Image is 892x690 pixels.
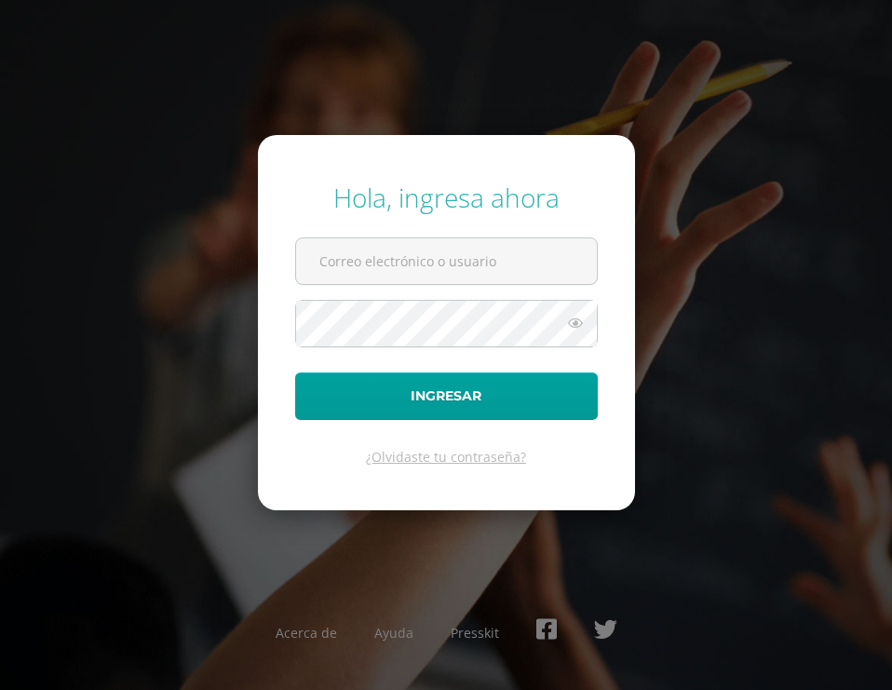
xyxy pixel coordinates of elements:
a: Ayuda [374,624,413,642]
a: Acerca de [276,624,337,642]
input: Correo electrónico o usuario [296,238,597,284]
a: ¿Olvidaste tu contraseña? [366,448,526,466]
a: Presskit [451,624,499,642]
div: Hola, ingresa ahora [295,180,598,215]
button: Ingresar [295,372,598,420]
